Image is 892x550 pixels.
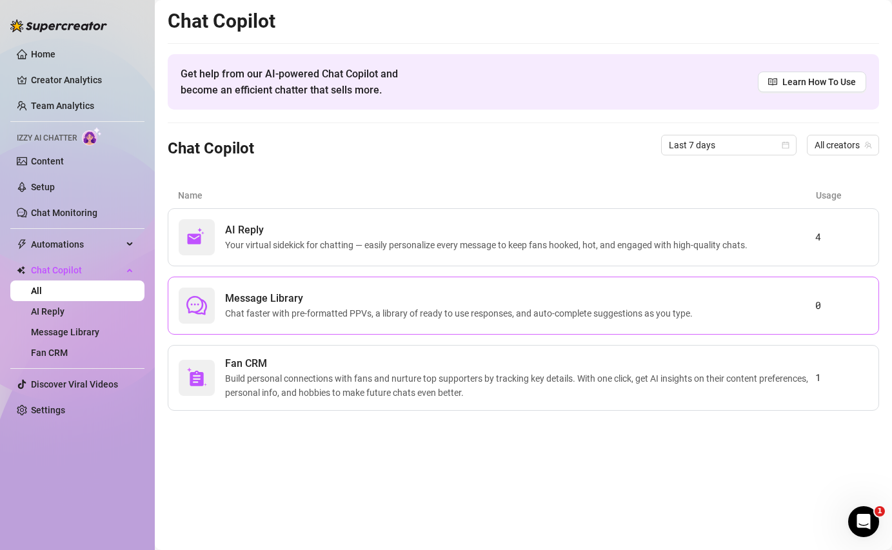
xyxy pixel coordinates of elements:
h2: Chat Copilot [168,9,879,34]
a: Discover Viral Videos [31,379,118,389]
span: Fan CRM [225,356,815,371]
img: svg%3e [186,368,207,388]
a: Message Library [31,327,99,337]
span: thunderbolt [17,239,27,250]
button: Help [129,402,193,454]
div: Recent message [26,184,232,198]
img: Profile image for Ella [26,204,52,230]
button: Messages [64,402,129,454]
div: Send us a messageWe typically reply in a few hours [13,248,245,297]
h3: Chat Copilot [168,139,254,159]
span: Get help from our AI-powered Chat Copilot and become an efficient chatter that sells more. [181,66,429,98]
div: Schedule a FREE consulting call: [26,314,232,328]
div: Send us a message [26,259,215,272]
a: Learn How To Use [758,72,866,92]
a: Creator Analytics [31,70,134,90]
img: svg%3e [186,227,207,248]
span: 1 [875,506,885,516]
button: News [193,402,258,454]
a: Fan CRM [31,348,68,358]
img: AI Chatter [82,127,102,146]
span: Chat faster with pre-formatted PPVs, a library of ready to use responses, and auto-complete sugge... [225,306,698,320]
a: All [31,286,42,296]
span: All creators [815,135,871,155]
div: • [DATE] [135,217,171,230]
span: News [213,435,238,444]
span: calendar [782,141,789,149]
img: Profile image for Giselle [178,21,204,46]
span: Home [17,435,46,444]
span: Izzy AI Chatter [17,132,77,144]
div: Profile image for Nir [203,21,228,46]
a: Team Analytics [31,101,94,111]
div: Recent messageProfile image for EllaHi [PERSON_NAME], [PERSON_NAME] is now active on your account... [13,173,245,241]
span: AI Reply [225,222,753,238]
span: Automations [31,234,123,255]
a: Setup [31,182,55,192]
div: We typically reply in a few hours [26,272,215,286]
a: Chat Monitoring [31,208,97,218]
article: 0 [815,298,868,313]
span: read [768,77,777,86]
article: 1 [815,370,868,386]
span: Build personal connections with fans and nurture top supporters by tracking key details. With one... [225,371,815,400]
span: Your virtual sidekick for chatting — easily personalize every message to keep fans hooked, hot, a... [225,238,753,252]
div: [PERSON_NAME] [57,217,132,230]
img: Chat Copilot [17,266,25,275]
span: Help [151,435,172,444]
p: Hi [PERSON_NAME] 👋 [26,92,232,135]
span: comment [186,295,207,316]
article: 4 [815,230,868,245]
span: Last 7 days [669,135,789,155]
a: Settings [31,405,65,415]
span: Chat Copilot [31,260,123,280]
div: Profile image for EllaHi [PERSON_NAME], [PERSON_NAME] is now active on your account and ready to ... [14,193,244,241]
img: Super Mass, Dark Mode, Message Library & Bump Improvements [14,375,244,466]
img: logo-BBDzfeDw.svg [10,19,107,32]
a: Content [31,156,64,166]
a: Home [31,49,55,59]
article: Name [178,188,816,202]
button: Find a time [26,333,232,358]
p: How can we help? [26,135,232,157]
img: logo [26,25,126,45]
span: Messages [75,435,119,444]
a: AI Reply [31,306,64,317]
article: Usage [816,188,869,202]
iframe: Intercom live chat [848,506,879,537]
span: team [864,141,872,149]
span: Message Library [225,291,698,306]
img: Profile image for Ella [154,21,179,46]
span: Learn How To Use [782,75,856,89]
